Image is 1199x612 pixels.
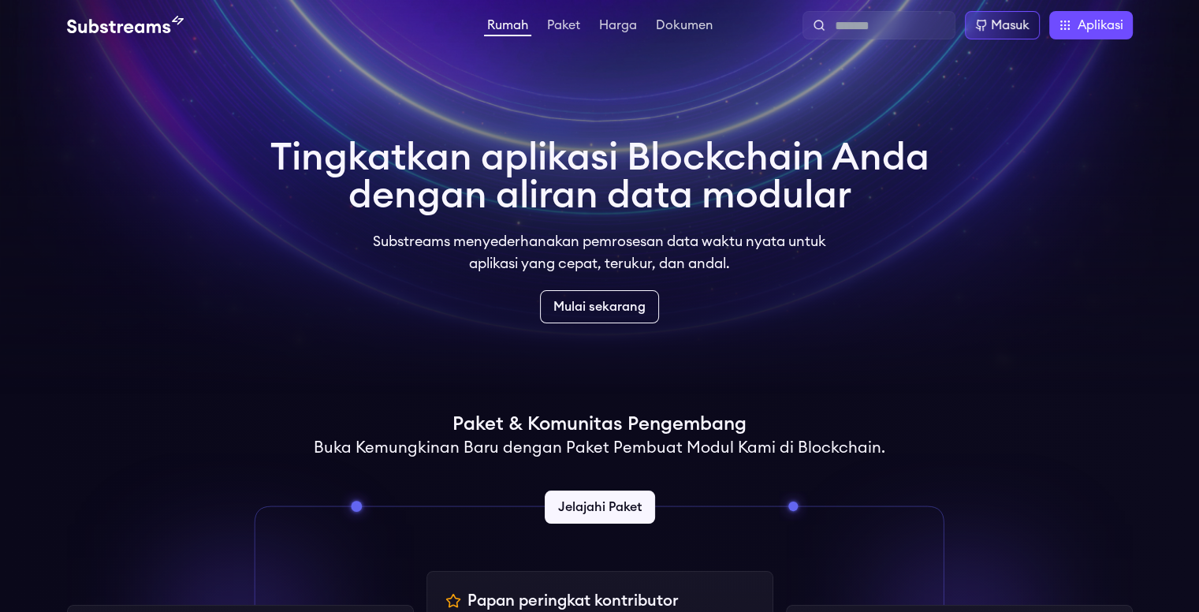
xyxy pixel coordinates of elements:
font: Tingkatkan aplikasi Blockchain Anda dengan aliran data modular [270,139,929,215]
font: Paket [547,19,580,32]
a: Rumah [484,19,531,36]
a: Masuk [965,11,1040,39]
font: Masuk [991,19,1030,32]
a: Paket [544,19,583,35]
a: Jelajahi Paket [545,491,655,524]
font: Jelajahi Paket [558,501,642,513]
a: Dokumen [653,19,716,35]
font: Buka Kemungkinan Baru dengan Paket Pembuat Modul Kami di Blockchain. [314,440,885,456]
font: Substreams menyederhanakan pemrosesan data waktu nyata untuk aplikasi yang cepat, terukur, dan an... [373,234,826,271]
a: Mulai sekarang [540,290,659,323]
img: Logo Substream [67,16,184,35]
font: Mulai sekarang [553,300,646,313]
a: Harga [596,19,640,35]
font: Paket & Komunitas Pengembang [452,415,747,434]
font: Harga [599,19,637,32]
font: Dokumen [656,19,713,32]
font: Aplikasi [1078,19,1123,32]
font: Rumah [487,19,528,32]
